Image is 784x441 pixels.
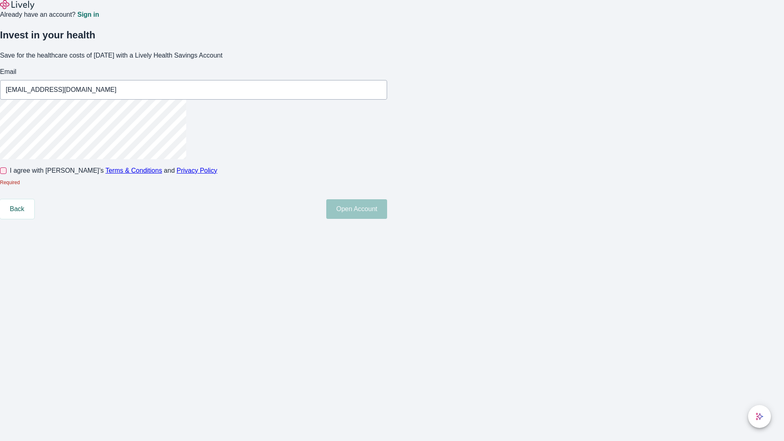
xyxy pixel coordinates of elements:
[105,167,162,174] a: Terms & Conditions
[748,405,771,428] button: chat
[177,167,218,174] a: Privacy Policy
[77,11,99,18] a: Sign in
[755,412,764,421] svg: Lively AI Assistant
[10,166,217,176] span: I agree with [PERSON_NAME]’s and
